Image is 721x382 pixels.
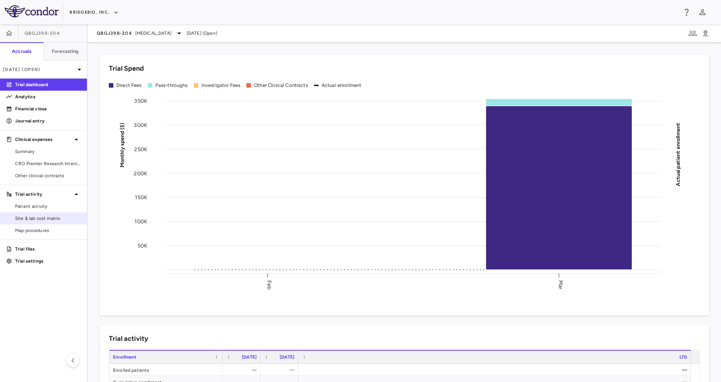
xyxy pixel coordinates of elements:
[113,354,137,360] span: Enrollment
[109,334,148,344] h6: Trial activity
[305,364,687,376] div: —
[155,82,188,89] div: Pass-throughs
[15,93,81,100] p: Analytics
[15,227,81,234] span: Map procedures
[109,364,223,376] div: Enrolled patients
[15,148,81,155] span: Summary
[267,364,294,376] div: —
[15,246,81,252] p: Trial files
[201,82,241,89] div: Investigator Fees
[134,122,147,128] tspan: 300K
[242,354,257,360] span: [DATE]
[15,172,81,179] span: Other clinical contracts
[52,48,79,55] h6: Forecasting
[266,280,272,289] text: Feb
[134,170,147,176] tspan: 200K
[15,118,81,124] p: Journal entry
[134,146,147,152] tspan: 250K
[119,122,125,167] tspan: Monthly spend ($)
[25,30,60,36] span: QBGJ398-204
[135,194,147,201] tspan: 150K
[675,122,681,186] tspan: Actual patient enrollment
[15,215,81,222] span: Site & lab cost matrix
[15,191,72,198] p: Trial activity
[15,203,81,210] span: Patient activity
[138,243,147,249] tspan: 50K
[15,160,81,167] span: CRO Premier Research International LLC
[70,6,119,19] button: BridgeBio, Inc.
[134,97,147,104] tspan: 350K
[280,354,294,360] span: [DATE]
[135,30,172,37] span: [MEDICAL_DATA]
[254,82,308,89] div: Other Clinical Contracts
[15,258,81,264] p: Trial settings
[5,5,59,17] img: logo-full-SnFGN8VE.png
[12,48,31,55] h6: Accruals
[322,82,362,89] div: Actual enrollment
[557,280,564,289] text: Mar
[116,82,142,89] div: Direct Fees
[3,66,75,73] p: [DATE] (Open)
[135,218,147,225] tspan: 100K
[187,30,217,37] span: [DATE] (Open)
[15,105,81,112] p: Financial close
[229,364,257,376] div: —
[15,81,81,88] p: Trial dashboard
[109,63,144,74] h6: Trial Spend
[15,136,72,143] p: Clinical expenses
[679,354,687,360] span: LTD
[97,30,132,36] span: QBGJ398-204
